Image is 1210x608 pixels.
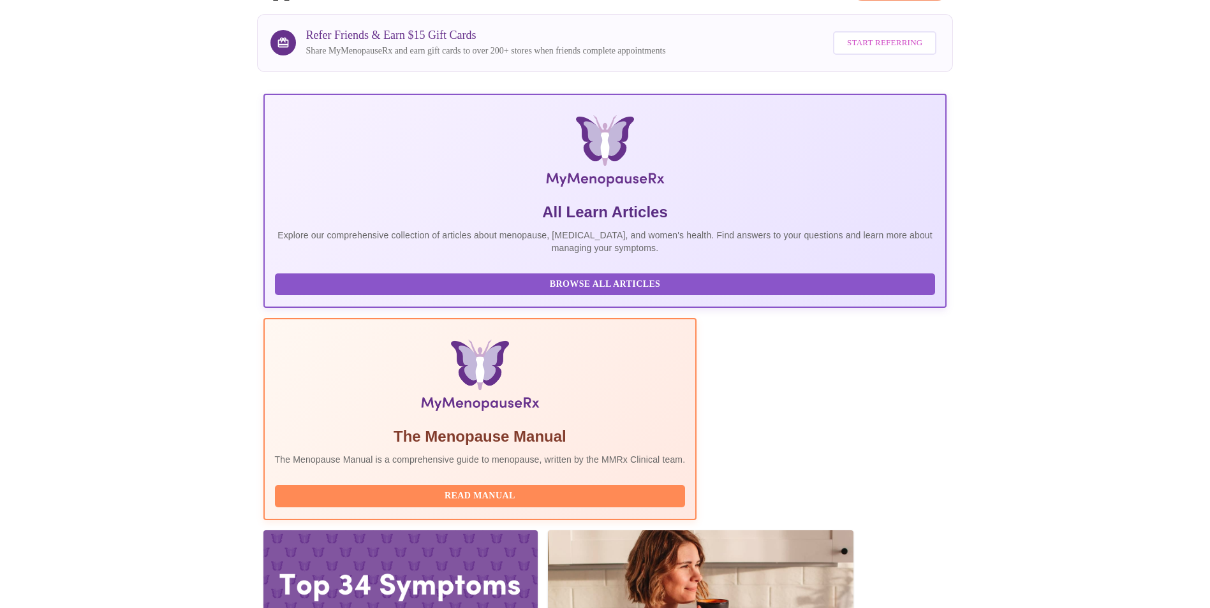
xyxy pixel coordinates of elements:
[847,36,922,50] span: Start Referring
[275,426,686,447] h5: The Menopause Manual
[288,488,673,504] span: Read Manual
[275,273,936,296] button: Browse All Articles
[275,202,936,222] h5: All Learn Articles
[275,485,686,507] button: Read Manual
[378,115,833,192] img: MyMenopauseRx Logo
[275,453,686,466] p: The Menopause Manual is a comprehensive guide to menopause, written by the MMRx Clinical team.
[275,229,936,254] p: Explore our comprehensive collection of articles about menopause, [MEDICAL_DATA], and women's hea...
[275,489,689,500] a: Read Manual
[288,277,923,293] span: Browse All Articles
[833,31,936,55] button: Start Referring
[340,340,620,416] img: Menopause Manual
[275,278,939,289] a: Browse All Articles
[306,45,666,57] p: Share MyMenopauseRx and earn gift cards to over 200+ stores when friends complete appointments
[830,25,940,61] a: Start Referring
[306,29,666,42] h3: Refer Friends & Earn $15 Gift Cards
